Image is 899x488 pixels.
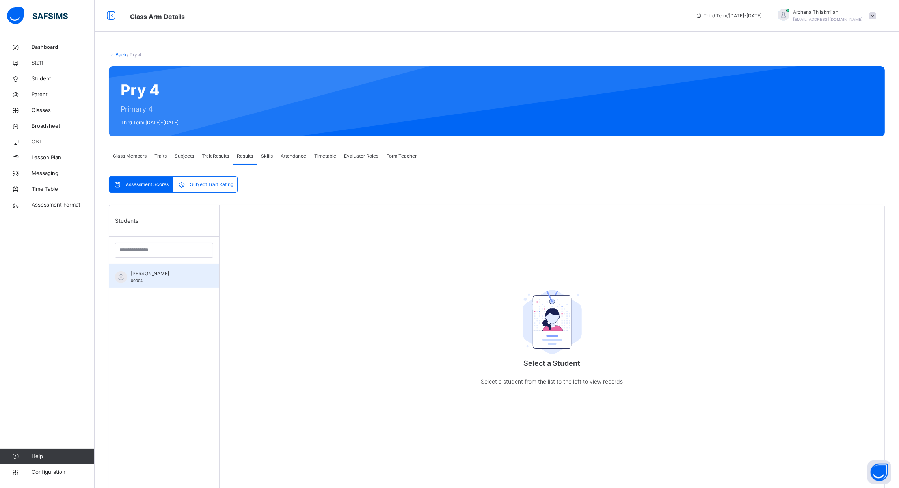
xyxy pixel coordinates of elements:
span: Assessment Scores [126,181,169,188]
span: 00004 [131,279,143,283]
span: Messaging [32,169,95,177]
a: Back [115,52,127,58]
span: Class Arm Details [130,13,185,20]
span: Parent [32,91,95,99]
p: Select a Student [481,358,623,369]
span: Evaluator Roles [344,153,378,160]
span: Trait Results [202,153,229,160]
span: Class Members [113,153,147,160]
button: Open asap [867,460,891,484]
span: Results [237,153,253,160]
span: Classes [32,106,95,114]
span: [PERSON_NAME] [131,270,201,277]
span: Student [32,75,95,83]
img: default.svg [115,271,127,283]
span: session/term information [696,12,762,19]
span: Configuration [32,468,94,476]
span: [EMAIL_ADDRESS][DOMAIN_NAME] [793,17,863,22]
span: Broadsheet [32,122,95,130]
span: Students [115,216,138,225]
img: safsims [7,7,68,24]
span: Skills [261,153,273,160]
p: Select a student from the list to the left to view records [481,376,623,386]
span: Subject Trait Rating [190,181,233,188]
span: Time Table [32,185,95,193]
img: student.207b5acb3037b72b59086e8b1a17b1d0.svg [523,290,582,354]
div: ArchanaThilakmilan [770,9,880,23]
span: Archana Thilakmilan [793,9,863,16]
span: CBT [32,138,95,146]
span: Staff [32,59,95,67]
span: Subjects [175,153,194,160]
span: Assessment Format [32,201,95,209]
span: Help [32,453,94,460]
span: Traits [154,153,167,160]
span: Form Teacher [386,153,417,160]
span: / Pry 4 . [127,52,144,58]
div: Select a Student [481,270,623,285]
span: Dashboard [32,43,95,51]
span: Lesson Plan [32,154,95,162]
span: Timetable [314,153,336,160]
span: Attendance [281,153,306,160]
